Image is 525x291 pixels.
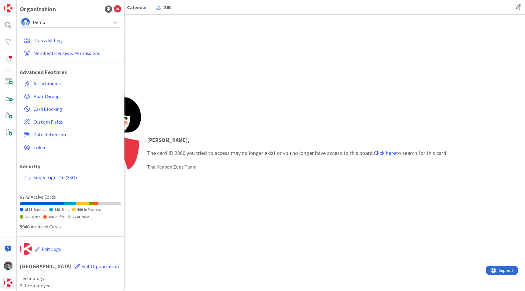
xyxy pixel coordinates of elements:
span: Card Blocking [33,105,119,113]
a: 360 [153,2,175,13]
span: 2-10 employees [20,282,121,289]
a: Single Sign-On (SSO) [21,172,121,183]
a: Member Licenses & Permissions [21,48,121,59]
span: Edit Organization [81,263,119,269]
img: avatar [20,243,32,255]
h1: Advanced Features [20,69,121,76]
h1: Security [20,163,121,170]
span: Edit Logo [42,246,62,252]
a: Calendar [116,2,151,13]
a: Plan & Billing [21,35,121,46]
span: Buffer [55,214,64,219]
button: Edit Organization [75,260,119,273]
span: 360 [164,4,171,11]
span: Done [32,214,40,219]
img: avatar [21,18,30,26]
a: Tokens [21,142,121,153]
span: Board Groups [33,93,119,100]
span: Technology [20,275,121,282]
img: Visit kanbanzone.com [4,4,12,12]
div: Archived Cards [20,223,121,230]
span: Calendar [127,4,147,11]
span: Tokens [33,144,119,151]
strong: [PERSON_NAME] , [147,136,190,143]
span: Start [61,207,69,212]
span: 1288 [73,214,80,219]
div: Active Cards [20,193,121,200]
span: 5948 [20,224,29,230]
span: None [81,214,90,219]
div: The Kanban Zone Team [147,163,446,170]
span: Demo [33,18,108,26]
span: Data Retention [33,131,119,138]
span: 683 [54,207,60,212]
button: Edit Logo [35,243,62,255]
span: 690 [77,207,83,212]
span: Backlog [34,207,46,212]
span: 2517 [25,207,32,212]
a: Click here [374,149,396,156]
a: Board Groups [21,91,121,102]
h1: [GEOGRAPHIC_DATA] [20,260,121,273]
a: Attachments [21,78,121,89]
a: Data Retention [21,129,121,140]
span: In Progress [84,207,101,212]
div: Organization [20,5,56,14]
a: Card Blocking [21,104,121,115]
span: 5772 [20,194,29,200]
span: 366 [48,214,54,219]
a: Custom Fields [21,116,121,127]
p: The card ID 2860 you tried to access may no longer exist or you no longer have access to this boa... [147,136,446,157]
img: avatar [4,279,12,287]
img: VP [4,262,12,270]
span: Support [13,1,28,8]
span: Custom Fields [33,118,119,125]
span: 175 [25,214,30,219]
